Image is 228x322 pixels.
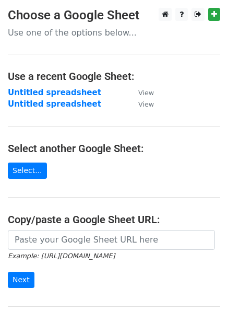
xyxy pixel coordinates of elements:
[8,70,220,83] h4: Use a recent Google Sheet:
[8,8,220,23] h3: Choose a Google Sheet
[8,88,101,97] a: Untitled spreadsheet
[138,89,154,97] small: View
[8,163,47,179] a: Select...
[8,27,220,38] p: Use one of the options below...
[8,272,34,288] input: Next
[128,88,154,97] a: View
[8,142,220,155] h4: Select another Google Sheet:
[8,213,220,226] h4: Copy/paste a Google Sheet URL:
[8,252,115,260] small: Example: [URL][DOMAIN_NAME]
[138,100,154,108] small: View
[8,230,215,250] input: Paste your Google Sheet URL here
[8,99,101,109] a: Untitled spreadsheet
[128,99,154,109] a: View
